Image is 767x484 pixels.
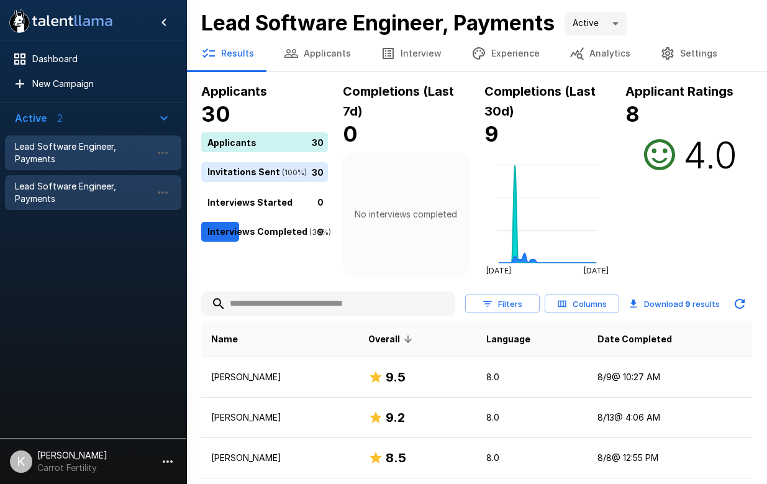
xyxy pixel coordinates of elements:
[624,291,725,316] button: Download 9 results
[201,84,267,99] b: Applicants
[486,411,578,424] p: 8.0
[484,121,499,147] b: 9
[486,371,578,383] p: 8.0
[727,291,752,316] button: Updated Today - 9:23 AM
[625,101,640,127] b: 8
[683,132,737,177] h2: 4.0
[211,452,348,464] p: [PERSON_NAME]
[645,36,732,71] button: Settings
[211,332,238,347] span: Name
[465,295,540,314] button: Filters
[368,332,416,347] span: Overall
[584,267,609,276] tspan: [DATE]
[486,332,530,347] span: Language
[343,121,358,147] b: 0
[486,452,578,464] p: 8.0
[343,84,454,119] b: Completions (Last 7d)
[597,332,672,347] span: Date Completed
[211,411,348,424] p: [PERSON_NAME]
[484,84,596,119] b: Completions (Last 30d)
[588,398,752,438] td: 8/13 @ 4:06 AM
[269,36,366,71] button: Applicants
[588,438,752,478] td: 8/8 @ 12:55 PM
[625,84,733,99] b: Applicant Ratings
[366,36,456,71] button: Interview
[211,371,348,383] p: [PERSON_NAME]
[386,408,405,427] h6: 9.2
[565,12,627,35] div: Active
[386,448,406,468] h6: 8.5
[201,10,555,35] b: Lead Software Engineer, Payments
[312,135,324,148] p: 30
[317,195,324,208] p: 0
[201,101,230,127] b: 30
[386,367,406,387] h6: 9.5
[456,36,555,71] button: Experience
[317,225,324,238] p: 9
[588,357,752,398] td: 8/9 @ 10:27 AM
[186,36,269,71] button: Results
[355,208,457,221] p: No interviews completed
[685,299,691,309] b: 9
[545,295,619,314] button: Columns
[486,267,511,276] tspan: [DATE]
[312,165,324,178] p: 30
[555,36,645,71] button: Analytics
